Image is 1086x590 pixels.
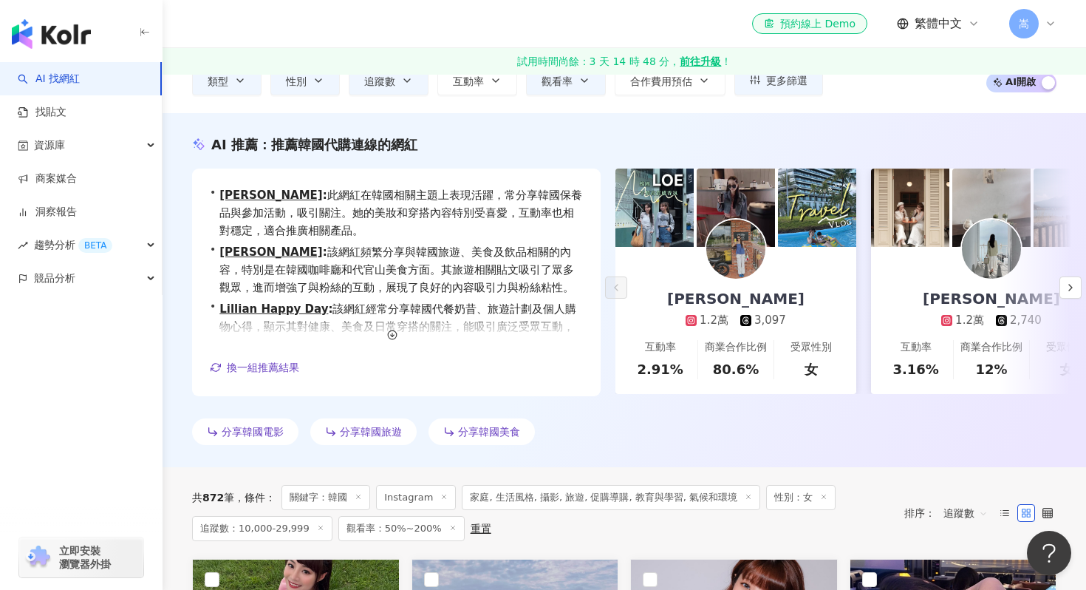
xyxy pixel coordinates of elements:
div: 12% [975,360,1007,379]
div: 3,097 [754,313,786,328]
span: 互動率 [453,75,484,87]
span: : [323,245,327,259]
div: 80.6% [713,360,759,379]
div: 互動率 [645,340,676,355]
img: chrome extension [24,546,52,569]
span: 換一組推薦結果 [227,362,299,373]
button: 互動率 [437,66,517,95]
div: 女 [1060,360,1073,379]
button: 類型 [192,66,262,95]
button: 性別 [270,66,340,95]
div: • [210,186,583,240]
span: 此網紅在韓國相關主題上表現活躍，常分享韓國保養品與參加活動，吸引關注。她的美妝和穿搭內容特別受喜愛，互動率也相對穩定，適合推廣相關產品。 [219,186,583,240]
div: 女 [805,360,818,379]
span: 推薦韓國代購連線的網紅 [271,137,417,152]
span: 追蹤數 [943,501,988,525]
button: 觀看率 [526,66,606,95]
button: 更多篩選 [734,66,823,95]
button: 追蹤數 [349,66,428,95]
span: 趨勢分析 [34,228,112,262]
span: 追蹤數 [364,75,395,87]
div: BETA [78,238,112,253]
div: 互動率 [901,340,932,355]
img: post-image [615,169,694,247]
a: searchAI 找網紅 [18,72,80,87]
a: [PERSON_NAME] [219,189,322,202]
div: 商業合作比例 [705,340,767,355]
div: [PERSON_NAME] [652,288,819,309]
span: 嵩 [1019,16,1029,32]
img: post-image [778,169,856,247]
button: 換一組推薦結果 [210,356,300,379]
strong: 前往升級 [680,54,721,69]
span: 追蹤數：10,000-29,999 [192,516,332,541]
div: 2.91% [637,360,683,379]
div: 3.16% [892,360,938,379]
img: post-image [871,169,949,247]
div: 共 筆 [192,492,234,503]
span: rise [18,240,28,251]
img: KOL Avatar [706,220,765,279]
a: [PERSON_NAME] [219,245,322,259]
div: 預約線上 Demo [764,16,856,31]
span: Instagram [376,485,456,510]
span: 該網紅經常分享韓國代餐奶昔、旅遊計劃及個人購物心得，顯示其對健康、美食及日常穿搭的關注，能吸引廣泛受眾互動，適合促購導購類內容，具備多樣化的生活話題涵蓋。 [219,300,583,353]
span: 更多篩選 [766,75,807,87]
span: : [328,302,332,316]
a: [PERSON_NAME]1.2萬3,097互動率2.91%商業合作比例80.6%受眾性別女 [615,247,856,394]
div: • [210,243,583,296]
span: 立即安裝 瀏覽器外掛 [59,544,111,571]
img: logo [12,19,91,49]
a: 預約線上 Demo [752,13,867,34]
span: 觀看率：50%~200% [338,516,465,541]
span: 關鍵字：韓國 [281,485,370,510]
div: AI 推薦 ： [211,135,417,154]
a: 試用時間尚餘：3 天 14 時 48 分，前往升級！ [163,48,1086,75]
span: 分享韓國旅遊 [340,426,402,438]
span: 類型 [208,75,228,87]
div: [PERSON_NAME] [908,288,1075,309]
a: 洞察報告 [18,205,77,220]
img: KOL Avatar [962,220,1021,279]
div: 2,740 [1010,313,1042,328]
span: : [323,189,327,202]
span: 該網紅頻繁分享與韓國旅遊、美食及飲品相關的內容，特別是在韓國咖啡廳和代官山美食方面。其旅遊相關貼文吸引了眾多觀眾，進而增強了與粉絲的互動，展現了良好的內容吸引力與粉絲粘性。 [219,243,583,296]
div: 受眾性別 [790,340,832,355]
a: 商案媒合 [18,172,77,186]
a: chrome extension立即安裝 瀏覽器外掛 [19,538,143,577]
img: post-image [952,169,1031,247]
span: 合作費用預估 [630,75,692,87]
div: 1.2萬 [700,313,728,328]
a: Lillian Happy Day [219,302,328,316]
img: post-image [697,169,775,247]
span: 繁體中文 [915,16,962,32]
span: 性別 [286,75,307,87]
span: 性別：女 [766,485,836,510]
span: 分享韓國電影 [222,426,284,438]
span: 資源庫 [34,129,65,162]
span: 家庭, 生活風格, 攝影, 旅遊, 促購導購, 教育與學習, 氣候和環境 [462,485,760,510]
a: 找貼文 [18,105,66,120]
div: 1.2萬 [955,313,984,328]
div: 重置 [471,523,491,535]
div: • [210,300,583,353]
div: 排序： [904,501,996,525]
div: 商業合作比例 [960,340,1022,355]
span: 分享韓國美食 [458,426,520,438]
button: 合作費用預估 [615,66,725,95]
span: 觀看率 [542,75,573,87]
span: 條件 ： [234,492,276,503]
span: 競品分析 [34,262,75,295]
span: 872 [202,492,224,503]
